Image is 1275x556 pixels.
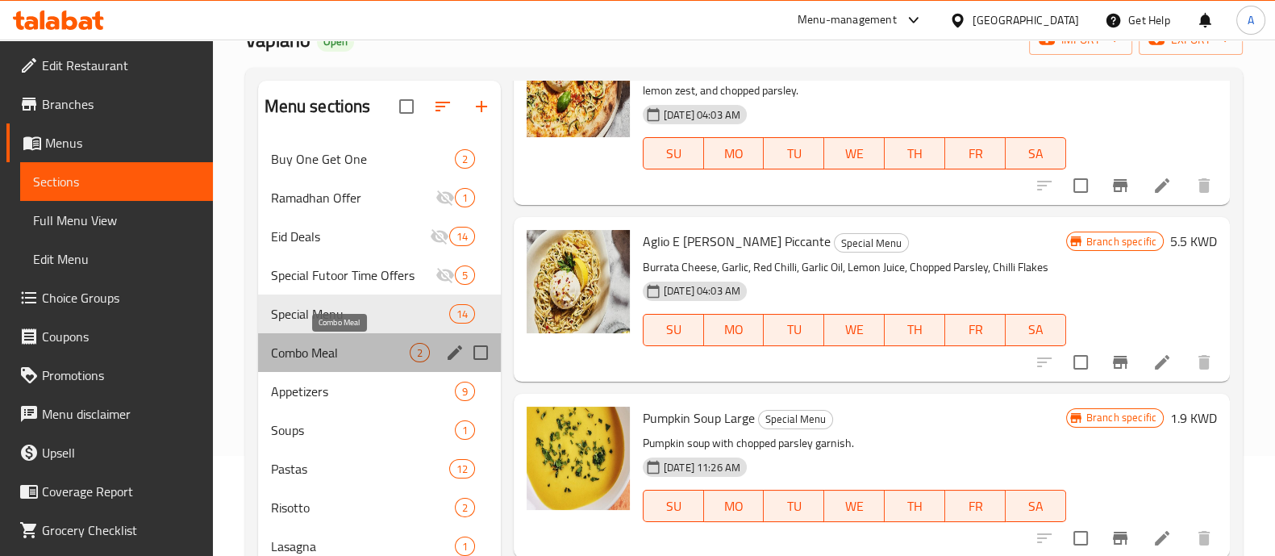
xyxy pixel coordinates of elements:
[885,314,945,346] button: TH
[1152,176,1172,195] a: Edit menu item
[657,283,747,299] span: [DATE] 04:03 AM
[758,410,833,429] div: Special Menu
[456,539,474,554] span: 1
[456,384,474,399] span: 9
[650,142,698,165] span: SU
[6,511,213,550] a: Grocery Checklist
[42,288,200,307] span: Choice Groups
[952,495,999,518] span: FR
[271,304,449,324] span: Special Menu
[449,227,475,246] div: items
[1080,410,1163,425] span: Branch specific
[456,423,474,438] span: 1
[6,85,213,123] a: Branches
[704,314,765,346] button: MO
[258,411,501,449] div: Soups1
[650,495,698,518] span: SU
[643,61,1066,101] p: Tomato sauce, mozzarella cheese, zoodles, limone, garlic oil, burrata cheese, chilli flakes, lemo...
[643,257,1066,278] p: Burrata Cheese, Garlic, Red Chilli, Garlic Oil, Lemon Juice, Chopped Parsley, Chilli Flakes
[657,460,747,475] span: [DATE] 11:26 AM
[824,314,885,346] button: WE
[1152,30,1230,50] span: export
[1012,495,1060,518] span: SA
[643,314,704,346] button: SU
[455,149,475,169] div: items
[390,90,423,123] span: Select all sections
[1101,166,1140,205] button: Branch-specific-item
[1101,343,1140,382] button: Branch-specific-item
[20,162,213,201] a: Sections
[455,537,475,556] div: items
[271,188,435,207] div: Ramadhan Offer
[643,490,704,522] button: SU
[704,137,765,169] button: MO
[317,32,354,52] div: Open
[258,333,501,372] div: Combo Meal2edit
[258,256,501,295] div: Special Futoor Time Offers5
[271,227,430,246] span: Eid Deals
[42,327,200,346] span: Coupons
[271,343,410,362] span: Combo Meal
[831,495,878,518] span: WE
[271,459,449,479] span: Pastas
[271,265,435,285] div: Special Futoor Time Offers
[271,420,455,440] span: Soups
[33,172,200,191] span: Sections
[952,318,999,341] span: FR
[317,35,354,48] span: Open
[6,433,213,472] a: Upsell
[20,240,213,278] a: Edit Menu
[455,188,475,207] div: items
[824,137,885,169] button: WE
[831,142,878,165] span: WE
[42,520,200,540] span: Grocery Checklist
[945,314,1006,346] button: FR
[704,490,765,522] button: MO
[831,318,878,341] span: WE
[1170,407,1217,429] h6: 1.9 KWD
[42,56,200,75] span: Edit Restaurant
[643,433,1066,454] p: Pumpkin soup with chopped parsley garnish.
[1006,137,1066,169] button: SA
[271,382,455,401] div: Appetizers
[1064,169,1098,203] span: Select to update
[710,142,758,165] span: MO
[770,142,818,165] span: TU
[770,318,818,341] span: TU
[258,178,501,217] div: Ramadhan Offer1
[824,490,885,522] button: WE
[258,449,501,488] div: Pastas12
[455,420,475,440] div: items
[885,137,945,169] button: TH
[258,488,501,527] div: Risotto2
[430,227,449,246] svg: Inactive section
[764,314,824,346] button: TU
[435,188,455,207] svg: Inactive section
[462,87,501,126] button: Add section
[945,137,1006,169] button: FR
[456,190,474,206] span: 1
[1006,490,1066,522] button: SA
[650,318,698,341] span: SU
[42,443,200,462] span: Upsell
[456,268,474,283] span: 5
[643,137,704,169] button: SU
[455,498,475,517] div: items
[643,229,831,253] span: Aglio E [PERSON_NAME] Piccante
[798,10,897,30] div: Menu-management
[710,318,758,341] span: MO
[271,149,455,169] div: Buy One Get One
[42,366,200,385] span: Promotions
[42,482,200,501] span: Coverage Report
[449,459,475,479] div: items
[6,356,213,395] a: Promotions
[258,217,501,256] div: Eid Deals14
[450,229,474,245] span: 14
[952,142,999,165] span: FR
[33,249,200,269] span: Edit Menu
[410,343,430,362] div: items
[6,395,213,433] a: Menu disclaimer
[885,490,945,522] button: TH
